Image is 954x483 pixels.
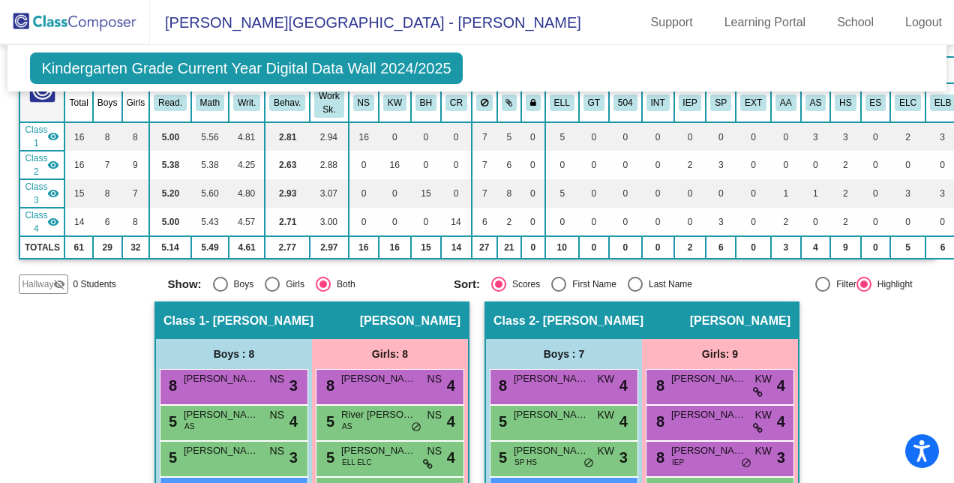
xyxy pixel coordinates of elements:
div: Girls: 8 [312,339,468,369]
td: 0 [642,122,674,151]
td: 2.97 [310,236,348,259]
td: 0 [521,151,545,179]
td: 2 [674,236,706,259]
td: 16 [379,236,411,259]
td: 0 [521,179,545,208]
td: 0 [609,208,642,236]
td: 2 [890,122,925,151]
td: 0 [736,122,771,151]
td: 14 [64,208,92,236]
td: 9 [830,236,860,259]
td: 0 [349,208,379,236]
td: 5.00 [149,208,191,236]
span: Class 2 [493,313,535,328]
td: 2 [497,208,522,236]
td: 4.81 [229,122,265,151]
div: Scores [506,277,540,291]
span: NS [270,443,284,459]
span: NS [270,371,284,387]
span: NS [427,407,442,423]
td: 16 [379,151,411,179]
th: Gifted and Talented [579,83,609,122]
span: River [PERSON_NAME] [341,407,416,422]
span: Class 2 [25,151,47,178]
td: 2.77 [265,236,310,259]
mat-radio-group: Select an option [454,277,728,292]
td: 0 [411,122,441,151]
td: 2 [830,151,860,179]
mat-icon: visibility [47,187,59,199]
td: 5 [545,179,579,208]
td: 0 [379,122,411,151]
span: do_not_disturb_alt [741,457,751,469]
mat-icon: visibility [47,159,59,171]
span: KW [597,443,614,459]
th: Individualized Education Plan [674,83,706,122]
span: [PERSON_NAME] [671,371,746,386]
td: 0 [441,151,472,179]
td: 3.00 [310,208,348,236]
td: 0 [411,151,441,179]
span: [PERSON_NAME] [360,313,460,328]
td: 4.57 [229,208,265,236]
span: 5 [495,449,507,466]
div: Boys : 8 [156,339,312,369]
span: KW [754,371,772,387]
td: 0 [861,179,891,208]
td: 5.49 [191,236,229,259]
span: Class 3 [25,180,47,207]
td: 2 [830,208,860,236]
span: IEP [672,457,684,468]
td: 5.60 [191,179,229,208]
td: 5 [890,236,925,259]
span: AS [342,421,352,432]
td: 0 [642,236,674,259]
th: Keep with teacher [521,83,545,122]
td: 3 [830,122,860,151]
th: African American [771,83,801,122]
td: 0 [674,208,706,236]
td: Brianna Hunter - hunter [19,179,64,208]
span: 4 [447,446,455,469]
td: 0 [736,151,771,179]
span: [PERSON_NAME] [341,371,416,386]
td: 14 [441,208,472,236]
span: [PERSON_NAME] [514,407,589,422]
td: 6 [472,208,497,236]
button: EXT [740,94,766,111]
span: 4 [447,374,455,397]
span: Show: [168,277,202,291]
td: 3.07 [310,179,348,208]
div: Filter [830,277,856,291]
div: Highlight [871,277,913,291]
td: 5.00 [149,122,191,151]
th: Keep with students [497,83,522,122]
td: 0 [411,208,441,236]
span: - [PERSON_NAME] [535,313,643,328]
td: 0 [579,179,609,208]
td: 0 [674,122,706,151]
td: 8 [122,208,150,236]
button: Writ. [233,94,260,111]
th: Boys [93,83,122,122]
td: 7 [472,151,497,179]
td: 15 [64,179,92,208]
td: 8 [93,122,122,151]
td: 0 [545,208,579,236]
th: EL class C [890,83,925,122]
div: Both [331,277,355,291]
span: 8 [652,413,664,430]
th: SPEECH [706,83,736,122]
button: Behav. [269,94,305,111]
button: Math [196,94,224,111]
td: 9 [122,151,150,179]
td: Kathy Williamson - Williamson [19,151,64,179]
span: Kindergarten Grade Current Year Digital Data Wall 2024/2025 [30,52,462,84]
td: 2.71 [265,208,310,236]
td: 0 [861,208,891,236]
mat-icon: visibility [47,216,59,228]
span: [PERSON_NAME] [514,371,589,386]
span: [PERSON_NAME][GEOGRAPHIC_DATA] - [PERSON_NAME] [150,10,581,34]
td: 7 [93,151,122,179]
span: 3 [777,446,785,469]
